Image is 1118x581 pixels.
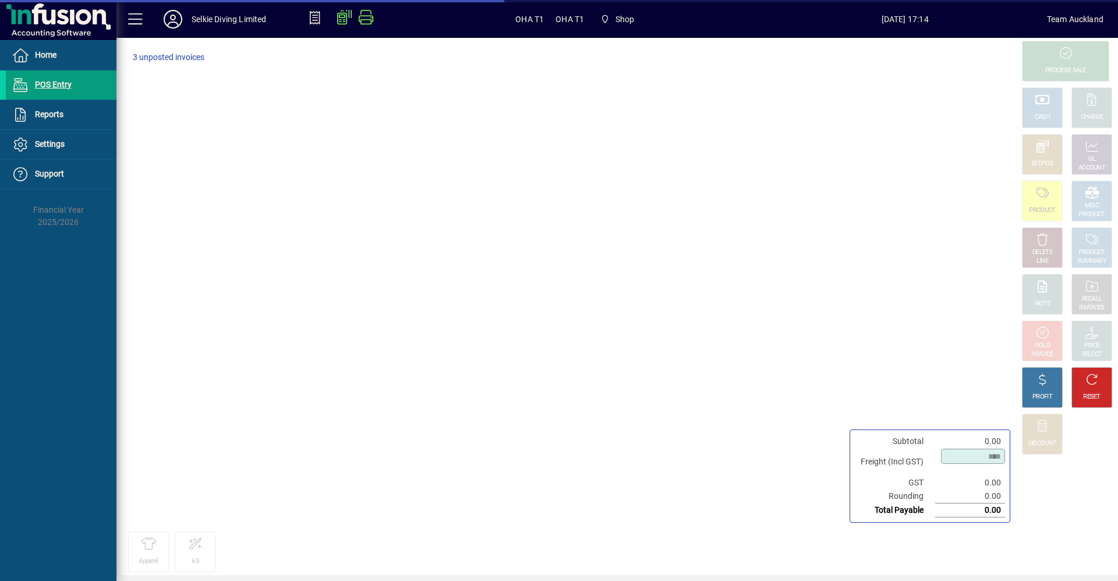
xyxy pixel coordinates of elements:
span: Settings [35,139,65,149]
a: Home [6,41,116,70]
td: Total Payable [855,503,935,517]
div: ACCOUNT [1078,164,1105,172]
span: Shop [615,10,635,29]
a: Support [6,160,116,189]
span: POS Entry [35,80,72,89]
span: [DATE] 17:14 [763,10,1047,29]
div: CHARGE [1081,113,1103,122]
button: 3 unposted invoices [128,47,209,68]
td: 0.00 [935,503,1005,517]
div: RECALL [1082,295,1102,304]
div: INVOICE [1031,350,1053,359]
div: HOLD [1035,341,1050,350]
span: Support [35,169,64,178]
span: OHA T1 [515,10,544,29]
td: 0.00 [935,490,1005,503]
div: PROFIT [1032,393,1052,402]
div: MISC [1085,202,1099,210]
div: RESET [1083,393,1101,402]
div: LINE [1036,257,1048,266]
div: NOTE [1035,300,1050,308]
td: GST [855,476,935,490]
div: GL [1088,155,1096,164]
a: Reports [6,100,116,129]
span: Shop [596,9,639,30]
span: Reports [35,110,63,119]
div: DISCOUNT [1028,439,1056,448]
div: PRODUCT [1078,210,1105,219]
div: PRICE [1084,341,1100,350]
span: 3 unposted invoices [133,51,204,64]
div: Apparel [139,557,158,566]
td: Subtotal [855,435,935,448]
div: INVOICES [1079,304,1104,312]
div: PRODUCT [1078,248,1105,257]
span: Home [35,50,56,59]
button: Profile [154,9,192,30]
div: 6.5 [192,557,199,566]
div: Selkie Diving Limited [192,10,267,29]
td: Freight (Incl GST) [855,448,935,476]
td: 0.00 [935,476,1005,490]
div: PRODUCT [1029,206,1055,215]
div: DELETE [1032,248,1052,257]
td: 0.00 [935,435,1005,448]
div: Team Auckland [1047,10,1103,29]
div: SELECT [1082,350,1102,359]
div: PROCESS SALE [1045,66,1086,75]
a: Settings [6,130,116,159]
div: EFTPOS [1032,160,1053,168]
span: OHA T1 [556,10,584,29]
td: Rounding [855,490,935,503]
div: SUMMARY [1077,257,1106,266]
div: CASH [1035,113,1050,122]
